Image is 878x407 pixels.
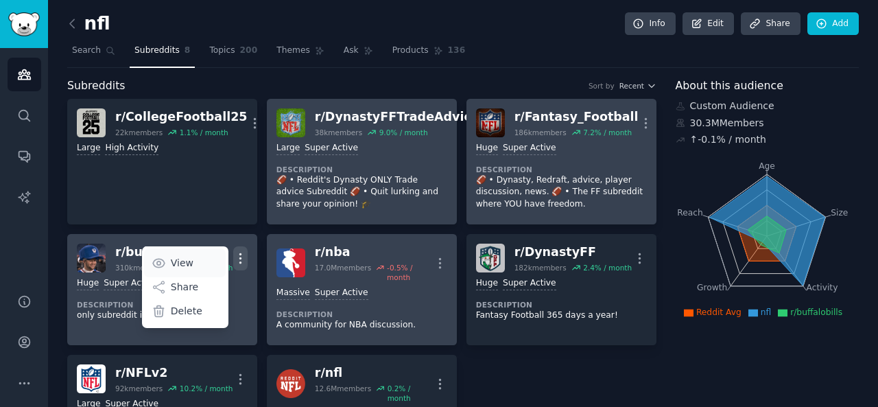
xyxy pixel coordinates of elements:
[503,142,556,155] div: Super Active
[476,108,505,137] img: Fantasy_Football
[315,128,362,137] div: 38k members
[315,364,433,382] div: r/ nfl
[115,384,163,393] div: 92k members
[209,45,235,57] span: Topics
[806,283,838,292] tspan: Activity
[448,45,466,57] span: 136
[683,12,734,36] a: Edit
[677,207,703,217] tspan: Reach
[276,248,305,277] img: nba
[625,12,676,36] a: Info
[272,40,329,68] a: Themes
[476,165,647,174] dt: Description
[204,40,262,68] a: Topics200
[619,81,656,91] button: Recent
[115,263,167,272] div: 310k members
[315,108,479,126] div: r/ DynastyFFTradeAdvice
[305,142,358,155] div: Super Active
[276,174,447,211] p: 🏈 • Reddit's Dynasty ONLY Trade advice Subreddit 🏈 • Quit lurking and share your opinion! 🎓
[105,142,158,155] div: High Activity
[514,244,632,261] div: r/ DynastyFF
[476,142,498,155] div: Huge
[171,256,193,270] p: View
[115,244,233,261] div: r/ buffalobills
[171,280,198,294] p: Share
[476,277,498,290] div: Huge
[696,307,741,317] span: Reddit Avg
[171,304,202,318] p: Delete
[761,307,771,317] span: nfl
[276,165,447,174] dt: Description
[77,364,106,393] img: NFLv2
[741,12,800,36] a: Share
[392,45,429,57] span: Products
[466,234,656,345] a: DynastyFFr/DynastyFF182kmembers2.4% / monthHugeSuper ActiveDescriptionFantasy Football 365 days a...
[77,300,248,310] dt: Description
[67,78,126,95] span: Subreddits
[267,234,457,345] a: nbar/nba17.0Mmembers-0.5% / monthMassiveSuper ActiveDescriptionA community for NBA discussion.
[388,384,433,403] div: 0.2 % / month
[476,174,647,211] p: 🏈 • Dynasty, Redraft, advice, player discussion, news. 🏈 • The FF subreddit where YOU have freedom.
[476,244,505,272] img: DynastyFF
[339,40,378,68] a: Ask
[583,128,632,137] div: 7.2 % / month
[276,142,300,155] div: Large
[344,45,359,57] span: Ask
[180,384,233,393] div: 10.2 % / month
[276,45,310,57] span: Themes
[514,263,567,272] div: 182k members
[72,45,101,57] span: Search
[476,310,647,322] p: Fantasy Football 365 days a year!
[8,12,40,36] img: GummySearch logo
[466,99,656,224] a: Fantasy_Footballr/Fantasy_Football186kmembers7.2% / monthHugeSuper ActiveDescription🏈 • Dynasty, ...
[77,142,100,155] div: Large
[387,263,433,282] div: -0.5 % / month
[514,108,639,126] div: r/ Fantasy_Football
[759,161,775,171] tspan: Age
[589,81,615,91] div: Sort by
[276,287,310,300] div: Massive
[619,81,644,91] span: Recent
[388,40,470,68] a: Products136
[267,99,457,224] a: DynastyFFTradeAdvicer/DynastyFFTradeAdvice38kmembers9.0% / monthLargeSuper ActiveDescription🏈 • R...
[180,128,228,137] div: 1.1 % / month
[115,364,233,382] div: r/ NFLv2
[67,234,257,345] a: buffalobillsr/buffalobills310kmembers1.2% / monthViewShareDeleteHugeSuper ActiveDescriptiononly s...
[276,369,305,398] img: nfl
[315,287,368,300] div: Super Active
[77,108,106,137] img: CollegeFootball25
[115,128,163,137] div: 22k members
[130,40,195,68] a: Subreddits8
[831,207,848,217] tspan: Size
[807,12,859,36] a: Add
[503,277,556,290] div: Super Active
[315,244,433,261] div: r/ nba
[276,108,305,137] img: DynastyFFTradeAdvice
[104,277,157,290] div: Super Active
[144,248,226,277] a: View
[134,45,180,57] span: Subreddits
[276,319,447,332] p: A community for NBA discussion.
[276,310,447,319] dt: Description
[676,99,859,113] div: Custom Audience
[77,277,99,290] div: Huge
[67,99,257,224] a: CollegeFootball25r/CollegeFootball2522kmembers1.1% / monthLargeHigh Activity
[315,263,371,282] div: 17.0M members
[583,263,632,272] div: 2.4 % / month
[514,128,567,137] div: 186k members
[676,116,859,130] div: 30.3M Members
[77,244,106,272] img: buffalobills
[67,40,120,68] a: Search
[676,78,783,95] span: About this audience
[77,310,248,322] p: only subreddit in NFL history
[379,128,428,137] div: 9.0 % / month
[240,45,258,57] span: 200
[67,13,110,35] h2: nfl
[185,45,191,57] span: 8
[697,283,727,292] tspan: Growth
[790,307,842,317] span: r/buffalobills
[476,300,647,310] dt: Description
[115,108,248,126] div: r/ CollegeFootball25
[315,384,371,403] div: 12.6M members
[690,132,766,147] div: ↑ -0.1 % / month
